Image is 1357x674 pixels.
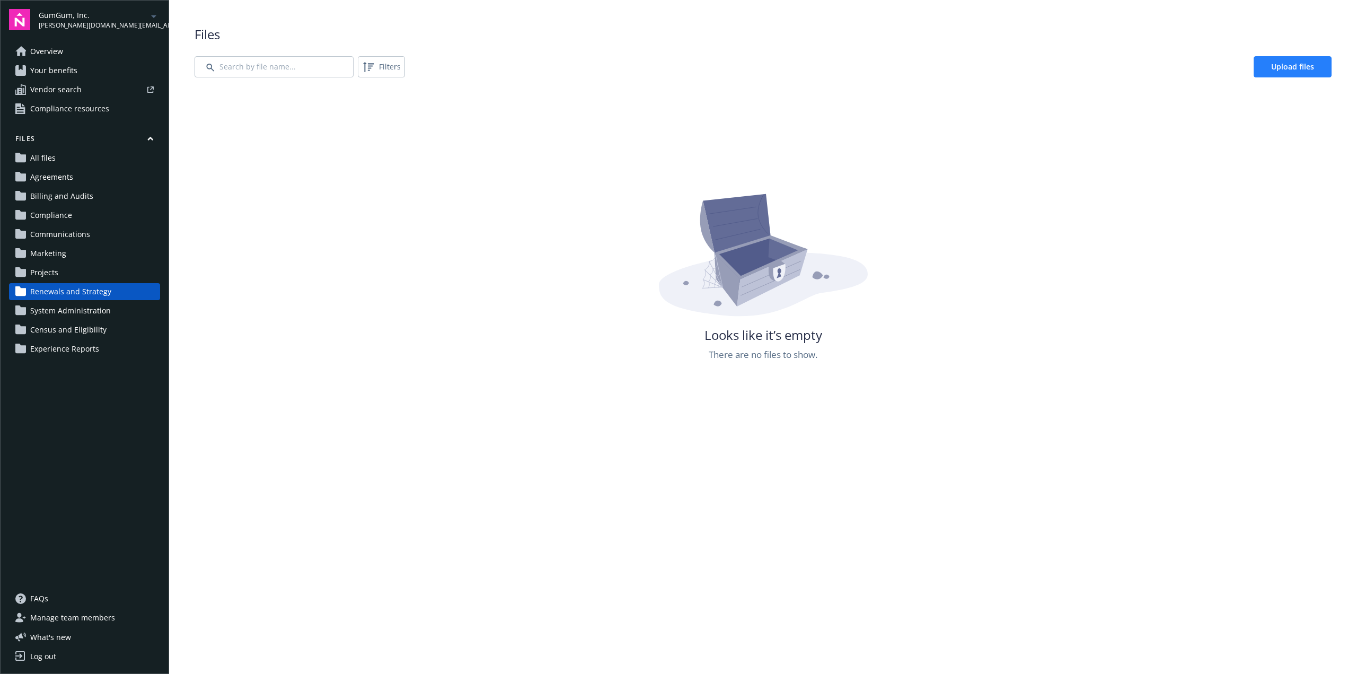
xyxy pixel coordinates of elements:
span: Files [195,25,1332,43]
span: Projects [30,264,58,281]
span: There are no files to show. [709,348,817,362]
span: [PERSON_NAME][DOMAIN_NAME][EMAIL_ADDRESS][DOMAIN_NAME] [39,21,147,30]
span: Marketing [30,245,66,262]
span: Your benefits [30,62,77,79]
span: Filters [360,58,403,75]
a: Billing and Audits [9,188,160,205]
span: Upload files [1271,62,1314,72]
span: System Administration [30,302,111,319]
img: navigator-logo.svg [9,9,30,30]
button: GumGum, Inc.[PERSON_NAME][DOMAIN_NAME][EMAIL_ADDRESS][DOMAIN_NAME]arrowDropDown [39,9,160,30]
span: Billing and Audits [30,188,93,205]
button: Files [9,134,160,147]
span: GumGum, Inc. [39,10,147,21]
button: Filters [358,56,405,77]
a: Compliance resources [9,100,160,117]
span: Looks like it’s empty [704,326,822,344]
a: Census and Eligibility [9,321,160,338]
span: Experience Reports [30,340,99,357]
span: Agreements [30,169,73,186]
span: Renewals and Strategy [30,283,111,300]
a: Renewals and Strategy [9,283,160,300]
span: Compliance [30,207,72,224]
a: arrowDropDown [147,10,160,22]
span: Communications [30,226,90,243]
a: All files [9,150,160,167]
input: Search by file name... [195,56,354,77]
span: Census and Eligibility [30,321,107,338]
span: Compliance resources [30,100,109,117]
span: Vendor search [30,81,82,98]
a: Your benefits [9,62,160,79]
a: Projects [9,264,160,281]
a: Agreements [9,169,160,186]
span: Overview [30,43,63,60]
a: Upload files [1254,56,1332,77]
a: Compliance [9,207,160,224]
a: Vendor search [9,81,160,98]
a: Experience Reports [9,340,160,357]
a: Communications [9,226,160,243]
a: Marketing [9,245,160,262]
a: System Administration [9,302,160,319]
a: Overview [9,43,160,60]
span: Filters [379,61,401,72]
span: All files [30,150,56,167]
